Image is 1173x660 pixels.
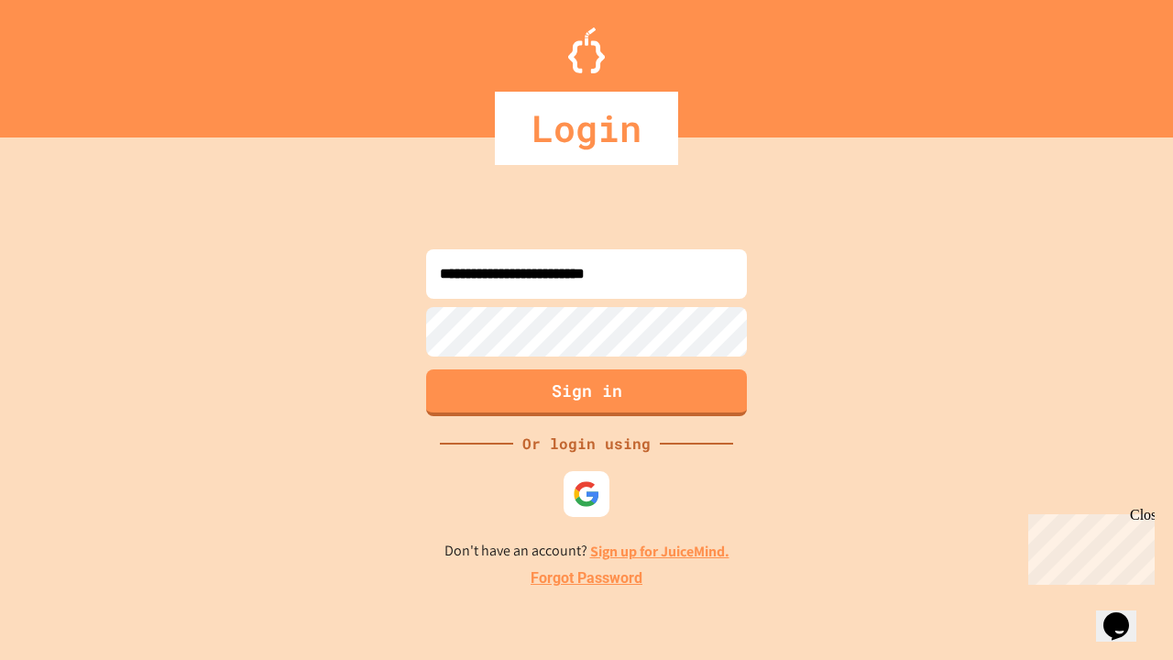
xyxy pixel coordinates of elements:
div: Chat with us now!Close [7,7,126,116]
a: Sign up for JuiceMind. [590,542,729,561]
div: Or login using [513,433,660,455]
button: Sign in [426,369,747,416]
p: Don't have an account? [444,540,729,563]
a: Forgot Password [531,567,642,589]
div: Login [495,92,678,165]
iframe: chat widget [1096,587,1155,642]
iframe: chat widget [1021,507,1155,585]
img: Logo.svg [568,27,605,73]
img: google-icon.svg [573,480,600,508]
